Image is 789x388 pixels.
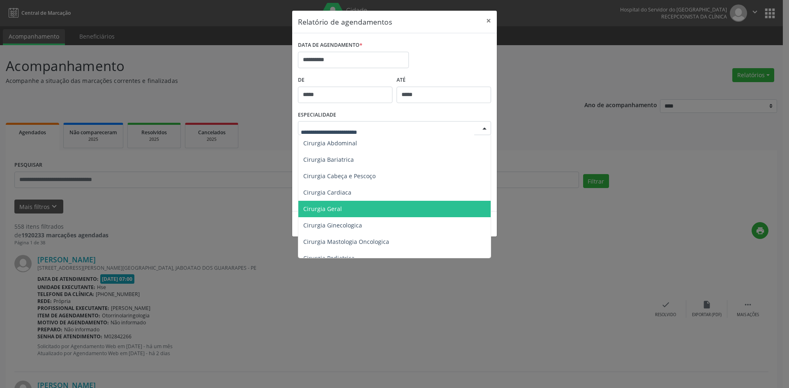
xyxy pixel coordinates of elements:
[303,205,342,213] span: Cirurgia Geral
[303,238,389,246] span: Cirurgia Mastologia Oncologica
[397,74,491,87] label: ATÉ
[303,254,355,262] span: Cirurgia Pediatrica
[303,221,362,229] span: Cirurgia Ginecologica
[480,11,497,31] button: Close
[298,39,362,52] label: DATA DE AGENDAMENTO
[298,109,336,122] label: ESPECIALIDADE
[303,139,357,147] span: Cirurgia Abdominal
[298,16,392,27] h5: Relatório de agendamentos
[303,188,351,196] span: Cirurgia Cardiaca
[303,156,354,163] span: Cirurgia Bariatrica
[303,172,376,180] span: Cirurgia Cabeça e Pescoço
[298,74,392,87] label: De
